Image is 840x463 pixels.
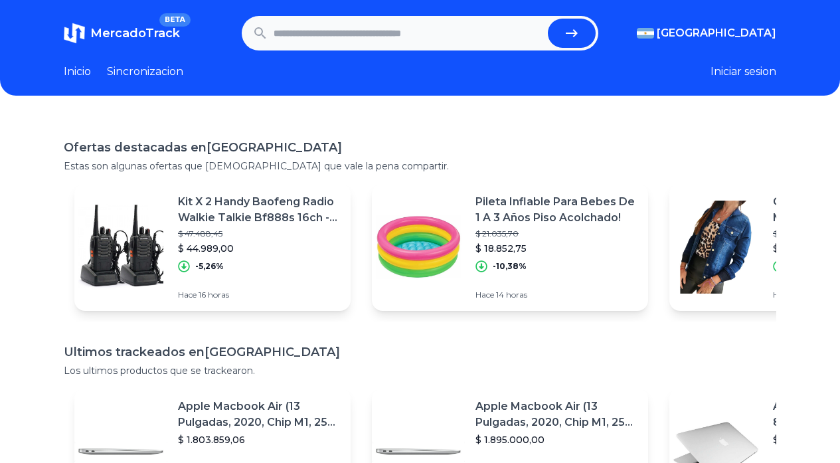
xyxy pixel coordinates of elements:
[493,261,527,272] p: -10,38%
[475,242,637,255] p: $ 18.852,75
[74,183,351,311] a: Featured imageKit X 2 Handy Baofeng Radio Walkie Talkie Bf888s 16ch - Uhf$ 47.488,45$ 44.989,00-5...
[178,229,340,239] p: $ 47.488,45
[372,201,465,294] img: Featured image
[372,183,648,311] a: Featured imagePileta Inflable Para Bebes De 1 A 3 Años Piso Acolchado!$ 21.035,70$ 18.852,75-10,3...
[74,201,167,294] img: Featured image
[64,64,91,80] a: Inicio
[475,290,637,300] p: Hace 14 horas
[64,138,776,157] h1: Ofertas destacadas en [GEOGRAPHIC_DATA]
[64,343,776,361] h1: Ultimos trackeados en [GEOGRAPHIC_DATA]
[195,261,224,272] p: -5,26%
[475,399,637,430] p: Apple Macbook Air (13 Pulgadas, 2020, Chip M1, 256 Gb De Ssd, 8 Gb De Ram) - Plata
[475,229,637,239] p: $ 21.035,70
[90,26,180,41] span: MercadoTrack
[669,201,762,294] img: Featured image
[159,13,191,27] span: BETA
[178,433,340,446] p: $ 1.803.859,06
[178,290,340,300] p: Hace 16 horas
[711,64,776,80] button: Iniciar sesion
[637,28,654,39] img: Argentina
[64,364,776,377] p: Los ultimos productos que se trackearon.
[475,433,637,446] p: $ 1.895.000,00
[657,25,776,41] span: [GEOGRAPHIC_DATA]
[475,194,637,226] p: Pileta Inflable Para Bebes De 1 A 3 Años Piso Acolchado!
[178,194,340,226] p: Kit X 2 Handy Baofeng Radio Walkie Talkie Bf888s 16ch - Uhf
[178,399,340,430] p: Apple Macbook Air (13 Pulgadas, 2020, Chip M1, 256 Gb De Ssd, 8 Gb De Ram) - Plata
[107,64,183,80] a: Sincronizacion
[64,159,776,173] p: Estas son algunas ofertas que [DEMOGRAPHIC_DATA] que vale la pena compartir.
[64,23,180,44] a: MercadoTrackBETA
[637,25,776,41] button: [GEOGRAPHIC_DATA]
[64,23,85,44] img: MercadoTrack
[178,242,340,255] p: $ 44.989,00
